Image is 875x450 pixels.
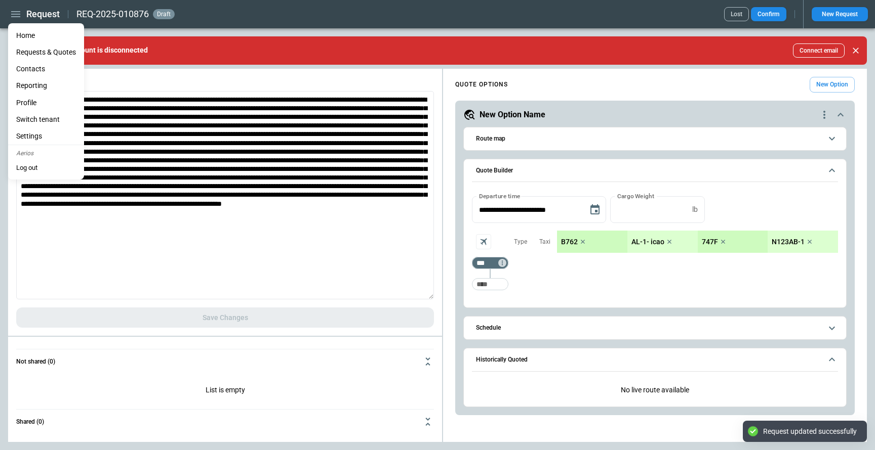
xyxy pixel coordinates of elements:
[8,145,84,160] p: Aerios
[8,44,84,61] a: Requests & Quotes
[8,111,84,128] li: Switch tenant
[8,95,84,111] a: Profile
[8,77,84,94] a: Reporting
[763,427,857,436] div: Request updated successfully
[8,61,84,77] a: Contacts
[8,27,84,44] a: Home
[8,160,46,175] button: Log out
[8,128,84,145] a: Settings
